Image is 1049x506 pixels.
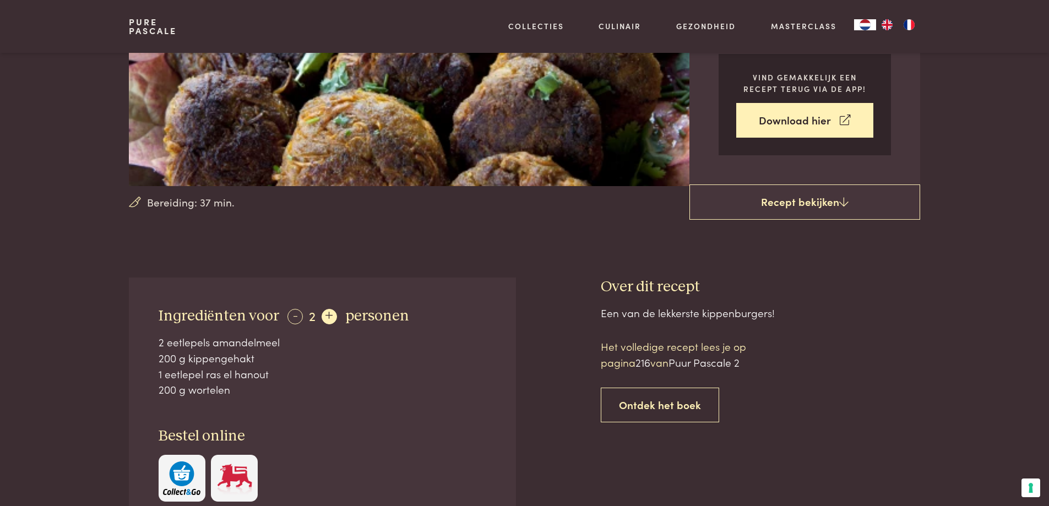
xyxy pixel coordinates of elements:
a: Download hier [736,103,873,138]
a: Gezondheid [676,20,736,32]
a: Recept bekijken [689,184,920,220]
div: 2 eetlepels amandelmeel [159,334,487,350]
a: EN [876,19,898,30]
div: + [322,309,337,324]
img: Delhaize [216,461,253,495]
img: c308188babc36a3a401bcb5cb7e020f4d5ab42f7cacd8327e500463a43eeb86c.svg [163,461,200,495]
a: Culinair [599,20,641,32]
div: Language [854,19,876,30]
span: 216 [635,355,650,369]
p: Het volledige recept lees je op pagina van [601,339,788,370]
a: FR [898,19,920,30]
div: 1 eetlepel ras el hanout [159,366,487,382]
button: Uw voorkeuren voor toestemming voor trackingtechnologieën [1021,478,1040,497]
div: Een van de lekkerste kippenburgers! [601,305,920,321]
h3: Bestel online [159,427,487,446]
div: 200 g kippengehakt [159,350,487,366]
a: NL [854,19,876,30]
p: Vind gemakkelijk een recept terug via de app! [736,72,873,94]
div: 200 g wortelen [159,382,487,398]
span: 2 [309,306,316,324]
ul: Language list [876,19,920,30]
span: Bereiding: 37 min. [147,194,235,210]
a: PurePascale [129,18,177,35]
span: Puur Pascale 2 [668,355,740,369]
span: Ingrediënten voor [159,308,279,324]
a: Masterclass [771,20,836,32]
div: - [287,309,303,324]
a: Collecties [508,20,564,32]
span: personen [345,308,409,324]
a: Ontdek het boek [601,388,719,422]
h3: Over dit recept [601,278,920,297]
aside: Language selected: Nederlands [854,19,920,30]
